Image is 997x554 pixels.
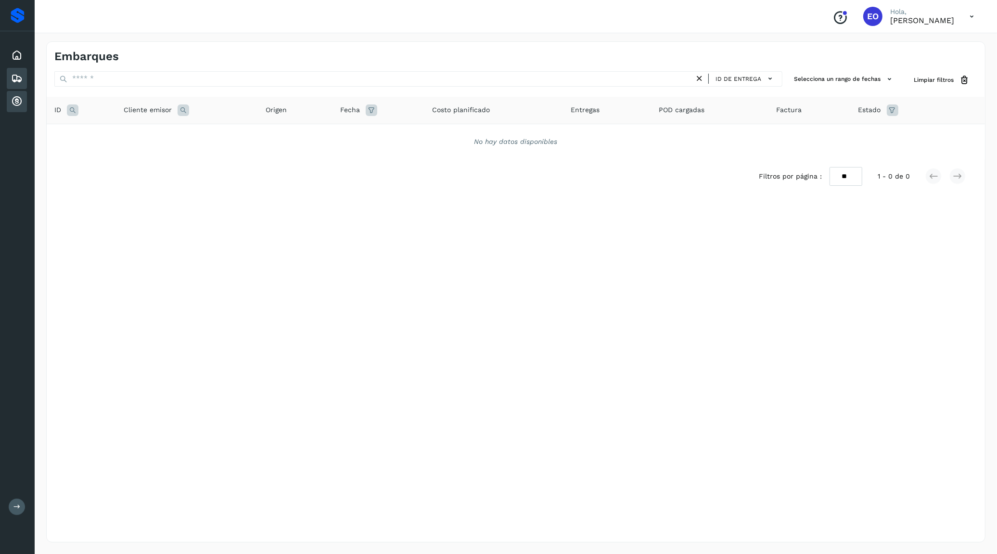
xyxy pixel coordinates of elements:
[7,91,27,112] div: Cuentas por cobrar
[790,71,898,87] button: Selecciona un rango de fechas
[713,72,778,86] button: ID de entrega
[914,76,954,84] span: Limpiar filtros
[432,105,490,115] span: Costo planificado
[571,105,600,115] span: Entregas
[7,45,27,66] div: Inicio
[7,68,27,89] div: Embarques
[890,8,954,16] p: Hola,
[659,105,704,115] span: POD cargadas
[266,105,287,115] span: Origen
[54,105,61,115] span: ID
[878,171,910,181] span: 1 - 0 de 0
[54,50,119,64] h4: Embarques
[858,105,881,115] span: Estado
[124,105,172,115] span: Cliente emisor
[890,16,954,25] p: EDGAR OLVERA SAMPERIO
[759,171,822,181] span: Filtros por página :
[340,105,360,115] span: Fecha
[776,105,802,115] span: Factura
[59,137,972,147] div: No hay datos disponibles
[906,71,977,89] button: Limpiar filtros
[716,75,761,83] span: ID de entrega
